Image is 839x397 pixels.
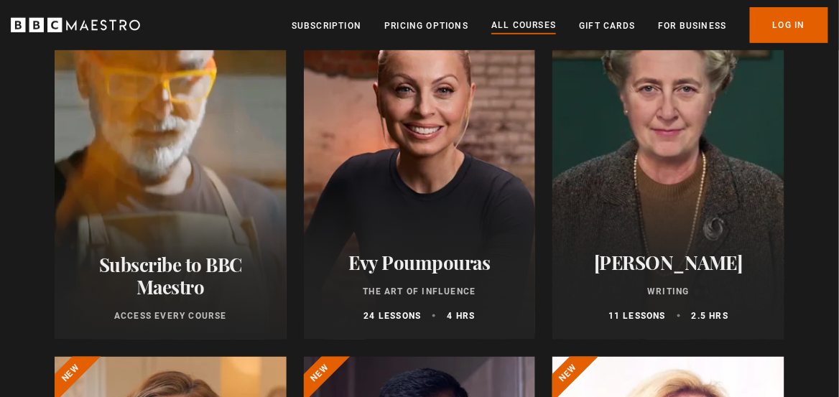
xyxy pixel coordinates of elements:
[750,7,828,43] a: Log In
[608,309,666,322] p: 11 lessons
[570,285,767,298] p: Writing
[292,19,361,33] a: Subscription
[292,7,828,43] nav: Primary
[321,251,519,274] h2: Evy Poumpouras
[363,309,421,322] p: 24 lessons
[658,19,726,33] a: For business
[384,19,468,33] a: Pricing Options
[579,19,635,33] a: Gift Cards
[491,18,556,34] a: All Courses
[570,251,767,274] h2: [PERSON_NAME]
[692,309,728,322] p: 2.5 hrs
[321,285,519,298] p: The Art of Influence
[447,309,475,322] p: 4 hrs
[11,14,140,36] svg: BBC Maestro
